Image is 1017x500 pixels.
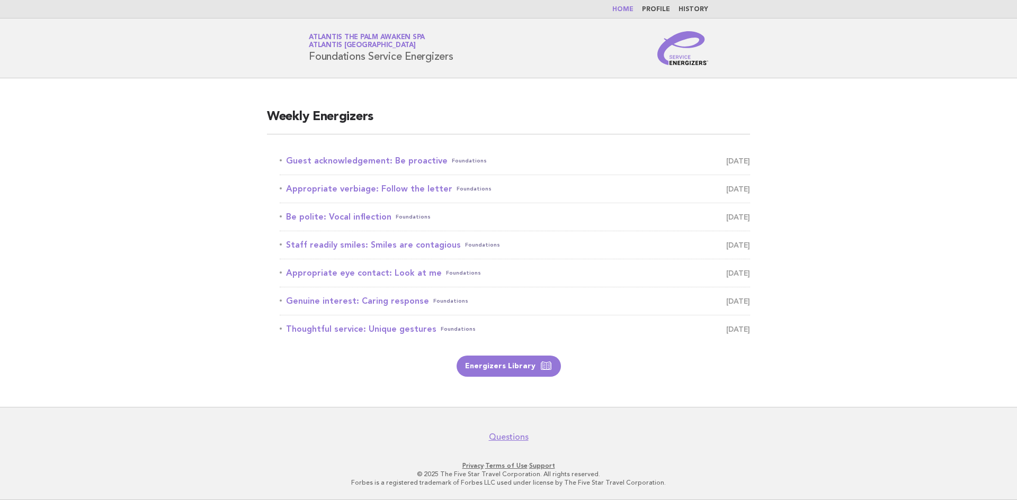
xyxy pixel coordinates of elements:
[726,266,750,280] span: [DATE]
[280,210,750,224] a: Be polite: Vocal inflectionFoundations [DATE]
[679,6,708,13] a: History
[462,462,484,469] a: Privacy
[309,34,425,49] a: Atlantis The Palm Awaken SpaAtlantis [GEOGRAPHIC_DATA]
[457,181,492,196] span: Foundations
[485,462,528,469] a: Terms of Use
[280,294,750,308] a: Genuine interest: Caring responseFoundations [DATE]
[441,322,476,337] span: Foundations
[612,6,634,13] a: Home
[184,478,833,487] p: Forbes is a registered trademark of Forbes LLC used under license by The Five Star Travel Corpora...
[396,210,431,224] span: Foundations
[309,42,416,49] span: Atlantis [GEOGRAPHIC_DATA]
[433,294,468,308] span: Foundations
[280,153,750,168] a: Guest acknowledgement: Be proactiveFoundations [DATE]
[726,294,750,308] span: [DATE]
[267,108,750,134] h2: Weekly Energizers
[465,238,500,252] span: Foundations
[280,266,750,280] a: Appropriate eye contact: Look at meFoundations [DATE]
[184,470,833,478] p: © 2025 The Five Star Travel Corporation. All rights reserved.
[726,238,750,252] span: [DATE]
[280,238,750,252] a: Staff readily smiles: Smiles are contagiousFoundations [DATE]
[726,153,750,168] span: [DATE]
[309,34,453,62] h1: Foundations Service Energizers
[489,432,529,442] a: Questions
[726,210,750,224] span: [DATE]
[726,181,750,196] span: [DATE]
[457,356,561,377] a: Energizers Library
[184,461,833,470] p: · ·
[642,6,670,13] a: Profile
[452,153,487,168] span: Foundations
[446,266,481,280] span: Foundations
[280,181,750,196] a: Appropriate verbiage: Follow the letterFoundations [DATE]
[726,322,750,337] span: [DATE]
[529,462,555,469] a: Support
[657,31,708,65] img: Service Energizers
[280,322,750,337] a: Thoughtful service: Unique gesturesFoundations [DATE]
